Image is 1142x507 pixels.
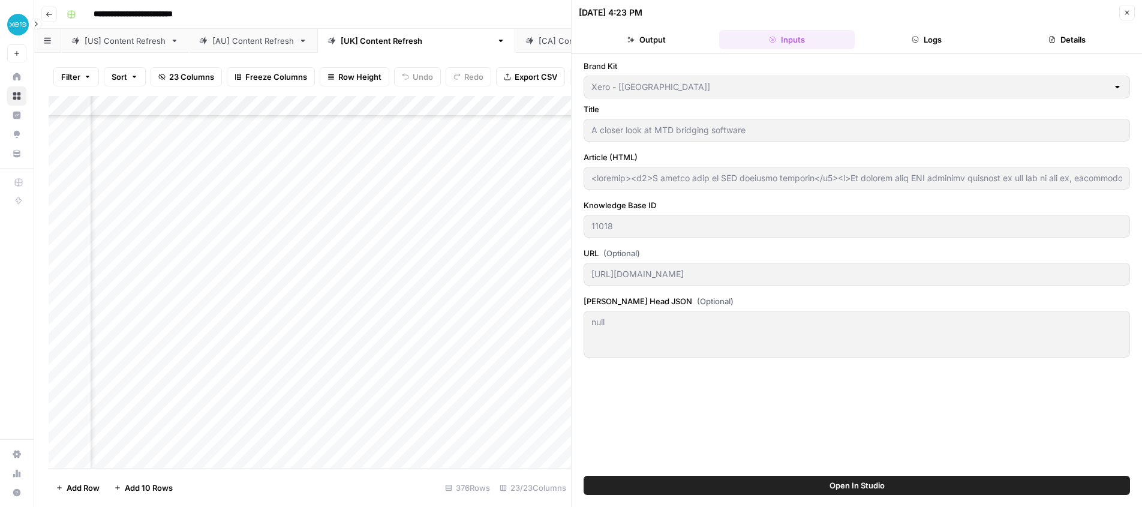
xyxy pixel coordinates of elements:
span: Export CSV [515,71,557,83]
a: Home [7,67,26,86]
button: 23 Columns [151,67,222,86]
span: Add Row [67,482,100,494]
button: Sort [104,67,146,86]
span: 23 Columns [169,71,214,83]
span: Redo [464,71,483,83]
button: Open In Studio [584,476,1130,495]
button: Undo [394,67,441,86]
button: Help + Support [7,483,26,502]
textarea: null [591,316,1122,328]
label: [PERSON_NAME] Head JSON [584,295,1130,307]
span: Open In Studio [830,479,885,491]
label: Article (HTML) [584,151,1130,163]
a: [US] Content Refresh [61,29,189,53]
span: Undo [413,71,433,83]
span: Row Height [338,71,381,83]
a: [CA] Content Refresh [515,29,644,53]
span: Freeze Columns [245,71,307,83]
button: Details [999,30,1135,49]
button: Export CSV [496,67,565,86]
div: [US] Content Refresh [85,35,166,47]
a: [AU] Content Refresh [189,29,317,53]
a: Opportunities [7,125,26,144]
span: Sort [112,71,127,83]
span: Add 10 Rows [125,482,173,494]
button: Inputs [719,30,855,49]
button: Workspace: XeroOps [7,10,26,40]
label: Title [584,103,1130,115]
a: Your Data [7,144,26,163]
button: Freeze Columns [227,67,315,86]
div: [AU] Content Refresh [212,35,294,47]
div: 23/23 Columns [495,478,571,497]
div: [DATE] 4:23 PM [579,7,642,19]
div: [CA] Content Refresh [539,35,620,47]
img: XeroOps Logo [7,14,29,35]
span: (Optional) [697,295,734,307]
a: Insights [7,106,26,125]
span: Filter [61,71,80,83]
label: Knowledge Base ID [584,199,1130,211]
button: Logs [859,30,995,49]
button: Redo [446,67,491,86]
button: Output [579,30,714,49]
div: 376 Rows [440,478,495,497]
a: [[GEOGRAPHIC_DATA]] Content Refresh [317,29,515,53]
label: URL [584,247,1130,259]
span: (Optional) [603,247,640,259]
button: Row Height [320,67,389,86]
button: Filter [53,67,99,86]
div: [[GEOGRAPHIC_DATA]] Content Refresh [341,35,492,47]
a: Usage [7,464,26,483]
a: Settings [7,445,26,464]
button: Add Row [49,478,107,497]
label: Brand Kit [584,60,1130,72]
a: Browse [7,86,26,106]
button: Add 10 Rows [107,478,180,497]
input: Xero - [UK] [591,81,1108,93]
